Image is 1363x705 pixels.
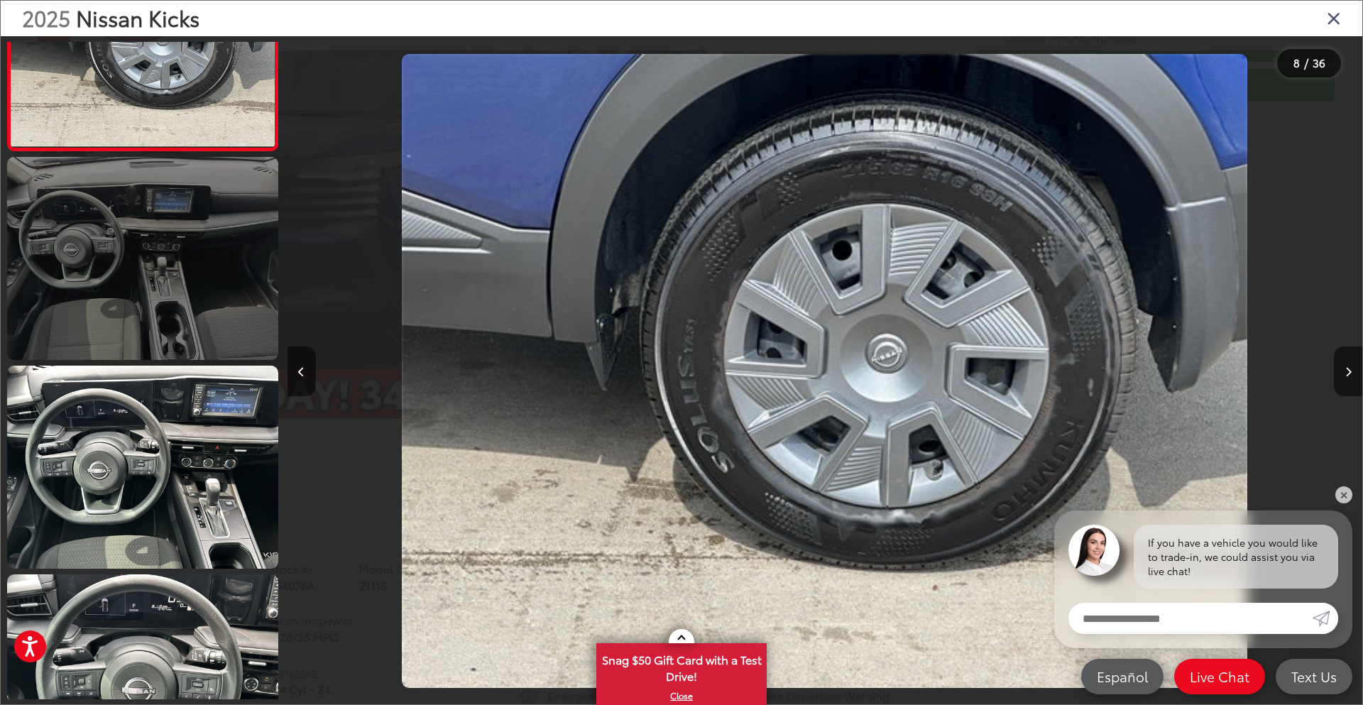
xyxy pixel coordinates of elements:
[1276,659,1352,694] a: Text Us
[1081,659,1164,694] a: Español
[402,54,1248,689] img: 2025 Nissan Kicks S
[1334,346,1362,396] button: Next image
[1327,9,1341,27] i: Close gallery
[1183,667,1257,685] span: Live Chat
[1284,667,1344,685] span: Text Us
[22,2,70,33] span: 2025
[288,346,316,396] button: Previous image
[1174,659,1265,694] a: Live Chat
[4,364,280,571] img: 2025 Nissan Kicks S
[1090,667,1155,685] span: Español
[1134,525,1338,589] div: If you have a vehicle you would like to trade-in, we could assist you via live chat!
[1313,603,1338,634] a: Submit
[76,2,199,33] span: Nissan Kicks
[1068,603,1313,634] input: Enter your message
[1293,55,1300,70] span: 8
[287,54,1362,689] div: 2025 Nissan Kicks S 7
[1313,55,1325,70] span: 36
[598,645,765,688] span: Snag $50 Gift Card with a Test Drive!
[1303,58,1310,68] span: /
[1068,525,1120,576] img: Agent profile photo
